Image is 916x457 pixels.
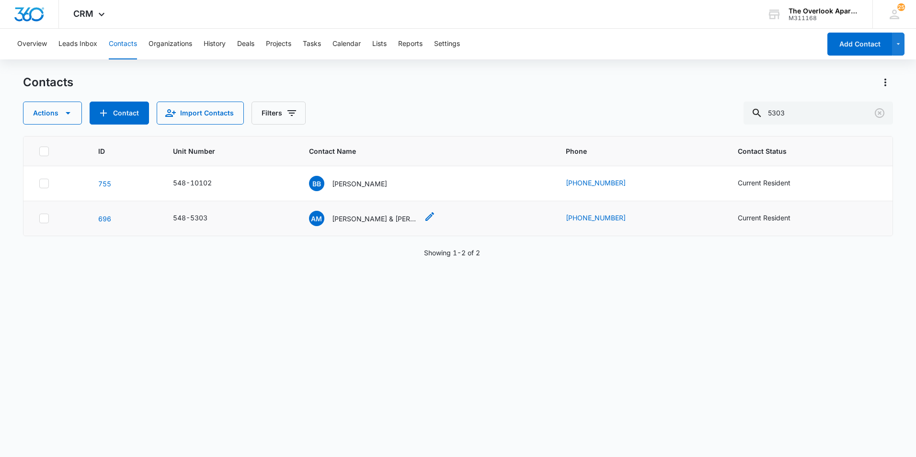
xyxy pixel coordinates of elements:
[566,178,626,188] a: [PHONE_NUMBER]
[309,211,435,226] div: Contact Name - Alex Mcculley & Nayeli Becerra - Select to Edit Field
[58,29,97,59] button: Leads Inbox
[827,33,892,56] button: Add Contact
[789,15,859,22] div: account id
[566,178,643,189] div: Phone - (970) 402-1648 - Select to Edit Field
[23,102,82,125] button: Actions
[266,29,291,59] button: Projects
[309,146,529,156] span: Contact Name
[398,29,423,59] button: Reports
[109,29,137,59] button: Contacts
[872,105,887,121] button: Clear
[309,176,324,191] span: BB
[738,178,790,188] div: Current Resident
[237,29,254,59] button: Deals
[173,213,225,224] div: Unit Number - 548-5303 - Select to Edit Field
[173,178,229,189] div: Unit Number - 548-10102 - Select to Edit Field
[303,29,321,59] button: Tasks
[309,211,324,226] span: AM
[372,29,387,59] button: Lists
[878,75,893,90] button: Actions
[332,29,361,59] button: Calendar
[738,178,808,189] div: Contact Status - Current Resident - Select to Edit Field
[204,29,226,59] button: History
[157,102,244,125] button: Import Contacts
[897,3,905,11] span: 25
[424,248,480,258] p: Showing 1-2 of 2
[738,213,790,223] div: Current Resident
[98,180,111,188] a: Navigate to contact details page for Bryant Bajema
[434,29,460,59] button: Settings
[149,29,192,59] button: Organizations
[744,102,893,125] input: Search Contacts
[566,213,643,224] div: Phone - (303) 990-6135 - Select to Edit Field
[566,213,626,223] a: [PHONE_NUMBER]
[897,3,905,11] div: notifications count
[98,146,136,156] span: ID
[252,102,306,125] button: Filters
[173,178,212,188] div: 548-10102
[332,179,387,189] p: [PERSON_NAME]
[90,102,149,125] button: Add Contact
[738,213,808,224] div: Contact Status - Current Resident - Select to Edit Field
[73,9,93,19] span: CRM
[98,215,111,223] a: Navigate to contact details page for Alex Mcculley & Nayeli Becerra
[789,7,859,15] div: account name
[173,213,207,223] div: 548-5303
[738,146,863,156] span: Contact Status
[17,29,47,59] button: Overview
[309,176,404,191] div: Contact Name - Bryant Bajema - Select to Edit Field
[566,146,701,156] span: Phone
[173,146,286,156] span: Unit Number
[23,75,73,90] h1: Contacts
[332,214,418,224] p: [PERSON_NAME] & [PERSON_NAME]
